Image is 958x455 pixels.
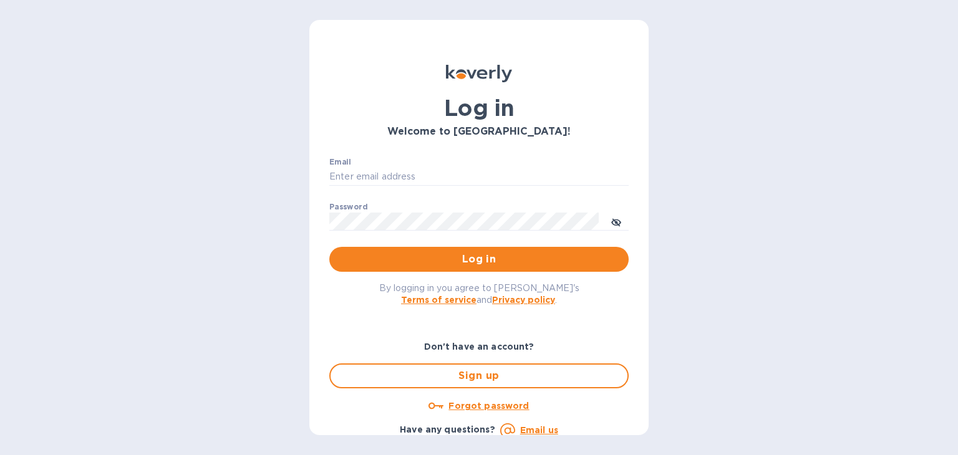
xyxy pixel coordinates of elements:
h1: Log in [329,95,629,121]
span: By logging in you agree to [PERSON_NAME]'s and . [379,283,579,305]
label: Password [329,203,367,211]
label: Email [329,158,351,166]
button: Sign up [329,363,629,388]
img: Koverly [446,65,512,82]
b: Have any questions? [400,424,495,434]
span: Log in [339,252,619,267]
a: Terms of service [401,295,477,305]
u: Forgot password [448,401,529,411]
button: toggle password visibility [604,209,629,234]
span: Sign up [341,368,617,383]
h3: Welcome to [GEOGRAPHIC_DATA]! [329,126,629,138]
input: Enter email address [329,168,629,186]
button: Log in [329,247,629,272]
b: Don't have an account? [424,342,535,352]
a: Privacy policy [492,295,555,305]
a: Email us [520,425,558,435]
